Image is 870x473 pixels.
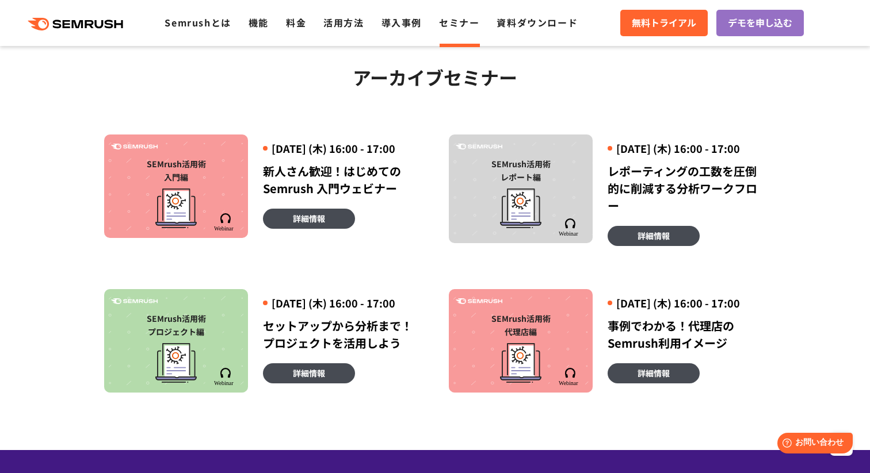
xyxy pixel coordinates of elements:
[263,141,421,156] div: [DATE] (木) 16:00 - 17:00
[249,16,269,29] a: 機能
[323,16,364,29] a: 活用方法
[104,63,766,91] h2: アーカイブセミナー
[263,363,355,383] a: 詳細情報
[165,16,231,29] a: Semrushとは
[632,16,696,30] span: 無料トライアル
[111,298,158,305] img: Semrush
[558,368,582,386] img: Semrush
[455,157,587,184] div: SEMrush活用術 レポート編
[497,16,578,29] a: 資料ダウンロード
[608,296,766,310] div: [DATE] (木) 16:00 - 17:00
[263,296,421,310] div: [DATE] (木) 16:00 - 17:00
[110,157,242,184] div: SEMrush活用術 入門編
[608,226,700,246] a: 詳細情報
[263,163,421,197] div: 新人さん歓迎！はじめてのSemrush 入門ウェビナー
[608,141,766,156] div: [DATE] (木) 16:00 - 17:00
[286,16,306,29] a: 料金
[638,367,670,379] span: 詳細情報
[110,312,242,339] div: SEMrush活用術 プロジェクト編
[608,317,766,352] div: 事例でわかる！代理店のSemrush利用イメージ
[608,363,700,383] a: 詳細情報
[716,10,804,36] a: デモを申し込む
[213,213,237,231] img: Semrush
[381,16,422,29] a: 導入事例
[620,10,708,36] a: 無料トライアル
[293,367,325,379] span: 詳細情報
[213,368,237,386] img: Semrush
[638,229,670,242] span: 詳細情報
[728,16,792,30] span: デモを申し込む
[439,16,479,29] a: セミナー
[293,212,325,225] span: 詳細情報
[558,218,582,236] img: Semrush
[608,163,766,214] div: レポーティングの工数を圧倒的に削減する分析ワークフロー
[263,209,355,229] a: 詳細情報
[456,144,502,150] img: Semrush
[263,317,421,352] div: セットアップから分析まで！プロジェクトを活用しよう
[768,428,857,460] iframe: Help widget launcher
[456,298,502,305] img: Semrush
[455,312,587,339] div: SEMrush活用術 代理店編
[111,144,158,150] img: Semrush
